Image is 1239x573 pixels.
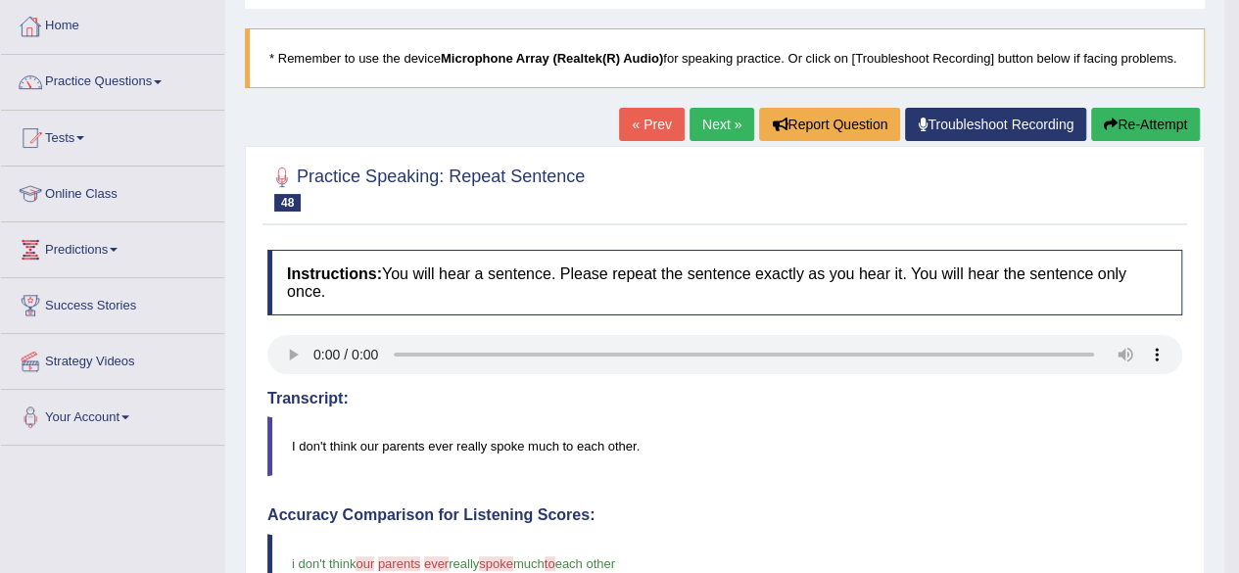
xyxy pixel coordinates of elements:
span: to [545,556,555,571]
a: Tests [1,111,224,160]
button: Report Question [759,108,900,141]
button: Re-Attempt [1091,108,1200,141]
a: Strategy Videos [1,334,224,383]
h4: Accuracy Comparison for Listening Scores: [267,506,1182,524]
a: Online Class [1,167,224,215]
a: Success Stories [1,278,224,327]
b: Instructions: [287,265,382,282]
span: our [356,556,374,571]
a: Your Account [1,390,224,439]
h2: Practice Speaking: Repeat Sentence [267,163,585,212]
h4: Transcript: [267,390,1182,407]
span: each other [555,556,615,571]
b: Microphone Array (Realtek(R) Audio) [441,51,663,66]
a: Troubleshoot Recording [905,108,1086,141]
span: ever [424,556,449,571]
span: much [513,556,545,571]
blockquote: I don't think our parents ever really spoke much to each other. [267,416,1182,476]
span: parents [378,556,420,571]
a: Predictions [1,222,224,271]
span: really [449,556,479,571]
span: spoke [479,556,513,571]
a: Practice Questions [1,55,224,104]
a: « Prev [619,108,684,141]
h4: You will hear a sentence. Please repeat the sentence exactly as you hear it. You will hear the se... [267,250,1182,315]
span: 48 [274,194,301,212]
span: i don't think [292,556,356,571]
blockquote: * Remember to use the device for speaking practice. Or click on [Troubleshoot Recording] button b... [245,28,1205,88]
a: Next » [690,108,754,141]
